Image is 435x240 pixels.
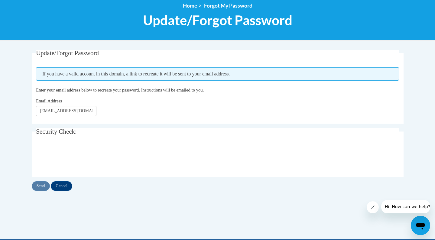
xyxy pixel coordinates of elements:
input: Email [36,106,96,116]
span: Enter your email address below to recreate your password. Instructions will be emailed to you. [36,88,204,92]
span: Forgot My Password [204,2,252,9]
iframe: Button to launch messaging window [411,216,430,235]
span: Security Check: [36,128,77,135]
span: If you have a valid account in this domain, a link to recreate it will be sent to your email addr... [36,67,399,81]
iframe: Message from company [381,200,430,213]
input: Cancel [51,181,72,191]
span: Update/Forgot Password [143,12,292,28]
iframe: reCAPTCHA [36,145,128,169]
span: Update/Forgot Password [36,49,99,57]
span: Email Address [36,98,62,103]
a: Home [183,2,197,9]
iframe: Close message [367,201,379,213]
